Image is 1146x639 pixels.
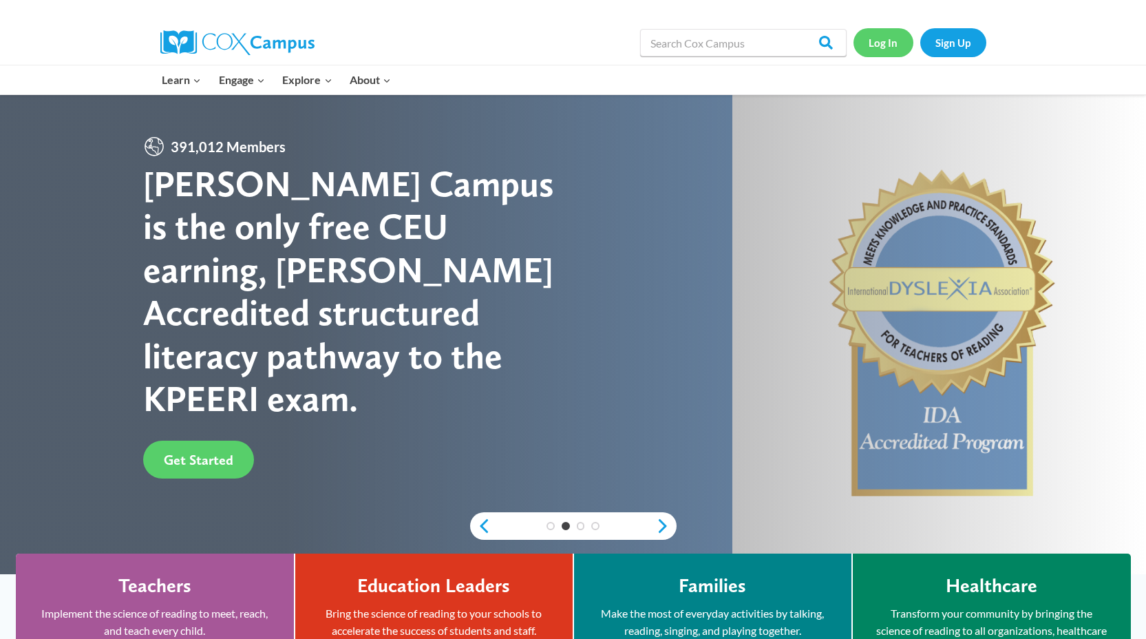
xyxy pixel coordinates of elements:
h4: Teachers [118,574,191,598]
button: Child menu of Learn [153,65,211,94]
h4: Families [679,574,746,598]
a: 3 [577,522,585,530]
a: Get Started [143,441,254,479]
a: 1 [547,522,555,530]
div: content slider buttons [470,512,677,540]
input: Search Cox Campus [640,29,847,56]
button: Child menu of About [341,65,400,94]
span: Get Started [164,452,233,468]
a: 4 [591,522,599,530]
nav: Primary Navigation [153,65,400,94]
a: Log In [853,28,913,56]
a: Sign Up [920,28,986,56]
img: Cox Campus [160,30,315,55]
a: 2 [562,522,570,530]
button: Child menu of Explore [274,65,341,94]
a: next [656,518,677,534]
span: 391,012 Members [165,136,291,158]
a: previous [470,518,491,534]
button: Child menu of Engage [210,65,274,94]
div: [PERSON_NAME] Campus is the only free CEU earning, [PERSON_NAME] Accredited structured literacy p... [143,163,573,420]
h4: Healthcare [946,574,1037,598]
nav: Secondary Navigation [853,28,986,56]
h4: Education Leaders [357,574,510,598]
